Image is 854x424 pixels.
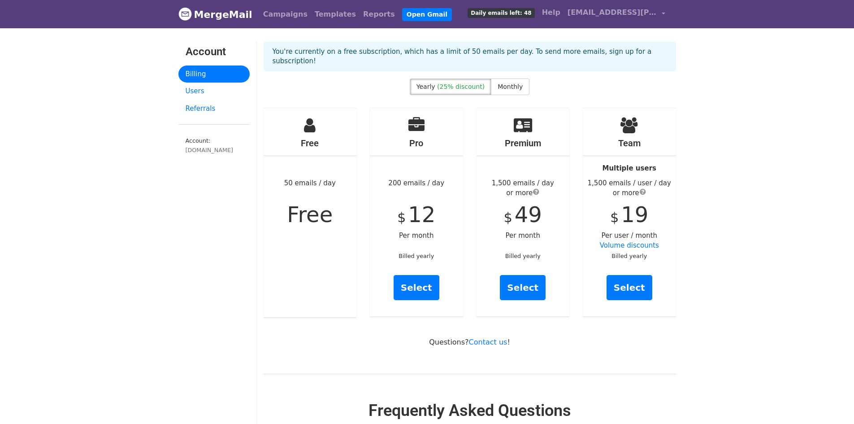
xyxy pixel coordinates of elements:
a: MergeMail [178,5,252,24]
div: 1,500 emails / day or more [477,178,570,198]
a: Contact us [469,338,507,346]
a: Select [394,275,439,300]
h4: Team [583,138,676,149]
a: Select [607,275,652,300]
a: [EMAIL_ADDRESS][PERSON_NAME][DOMAIN_NAME] [564,4,669,25]
span: $ [610,210,619,225]
h2: Frequently Asked Questions [264,401,676,420]
span: $ [504,210,512,225]
h4: Premium [477,138,570,149]
a: Campaigns [260,5,311,23]
div: [DOMAIN_NAME] [186,146,243,154]
div: Per month [477,108,570,316]
span: 12 [408,202,435,227]
small: Billed yearly [399,253,434,259]
span: [EMAIL_ADDRESS][PERSON_NAME][DOMAIN_NAME] [568,7,657,18]
a: Billing [178,66,250,83]
div: 50 emails / day [264,108,357,317]
a: Reports [360,5,399,23]
span: Monthly [498,83,523,90]
div: 200 emails / day Per month [370,108,463,316]
a: Users [178,83,250,100]
p: You're currently on a free subscription, which has a limit of 50 emails per day. To send more ema... [273,47,667,66]
span: Daily emails left: 48 [468,8,534,18]
small: Account: [186,137,243,154]
a: Volume discounts [600,241,659,249]
a: Select [500,275,546,300]
span: Yearly [416,83,435,90]
h4: Free [264,138,357,149]
span: Free [287,202,333,227]
p: Questions? ! [264,337,676,347]
small: Billed yearly [611,253,647,259]
img: MergeMail logo [178,7,192,21]
span: 49 [515,202,542,227]
strong: Multiple users [603,164,656,172]
a: Help [538,4,564,22]
span: (25% discount) [437,83,485,90]
a: Referrals [178,100,250,118]
a: Open Gmail [402,8,452,21]
h3: Account [186,45,243,58]
span: 19 [621,202,648,227]
div: 1,500 emails / user / day or more [583,178,676,198]
a: Daily emails left: 48 [464,4,538,22]
div: Per user / month [583,108,676,316]
small: Billed yearly [505,253,541,259]
h4: Pro [370,138,463,149]
span: $ [397,210,406,225]
a: Templates [311,5,360,23]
